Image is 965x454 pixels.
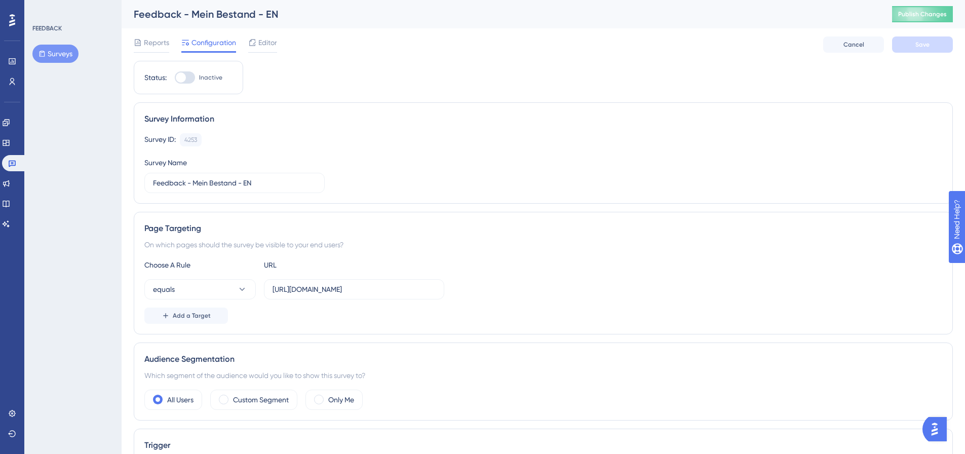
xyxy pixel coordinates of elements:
span: Publish Changes [898,10,947,18]
div: Survey ID: [144,133,176,146]
label: All Users [167,394,194,406]
span: Save [915,41,930,49]
label: Custom Segment [233,394,289,406]
span: Inactive [199,73,222,82]
button: Cancel [823,36,884,53]
button: Save [892,36,953,53]
label: Only Me [328,394,354,406]
div: FEEDBACK [32,24,62,32]
span: Editor [258,36,277,49]
div: Which segment of the audience would you like to show this survey to? [144,369,942,382]
span: Reports [144,36,169,49]
div: Survey Name [144,157,187,169]
div: URL [264,259,375,271]
span: Need Help? [24,3,63,15]
input: yourwebsite.com/path [273,284,436,295]
iframe: UserGuiding AI Assistant Launcher [922,414,953,444]
span: Configuration [191,36,236,49]
div: Page Targeting [144,222,942,235]
span: Cancel [843,41,864,49]
div: On which pages should the survey be visible to your end users? [144,239,942,251]
div: Status: [144,71,167,84]
button: Surveys [32,45,79,63]
div: Trigger [144,439,942,451]
div: Feedback - Mein Bestand - EN [134,7,867,21]
div: 4253 [184,136,197,144]
button: Add a Target [144,308,228,324]
div: Survey Information [144,113,942,125]
span: Add a Target [173,312,211,320]
button: Publish Changes [892,6,953,22]
div: Audience Segmentation [144,353,942,365]
button: equals [144,279,256,299]
input: Type your Survey name [153,177,316,188]
span: equals [153,283,175,295]
div: Choose A Rule [144,259,256,271]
